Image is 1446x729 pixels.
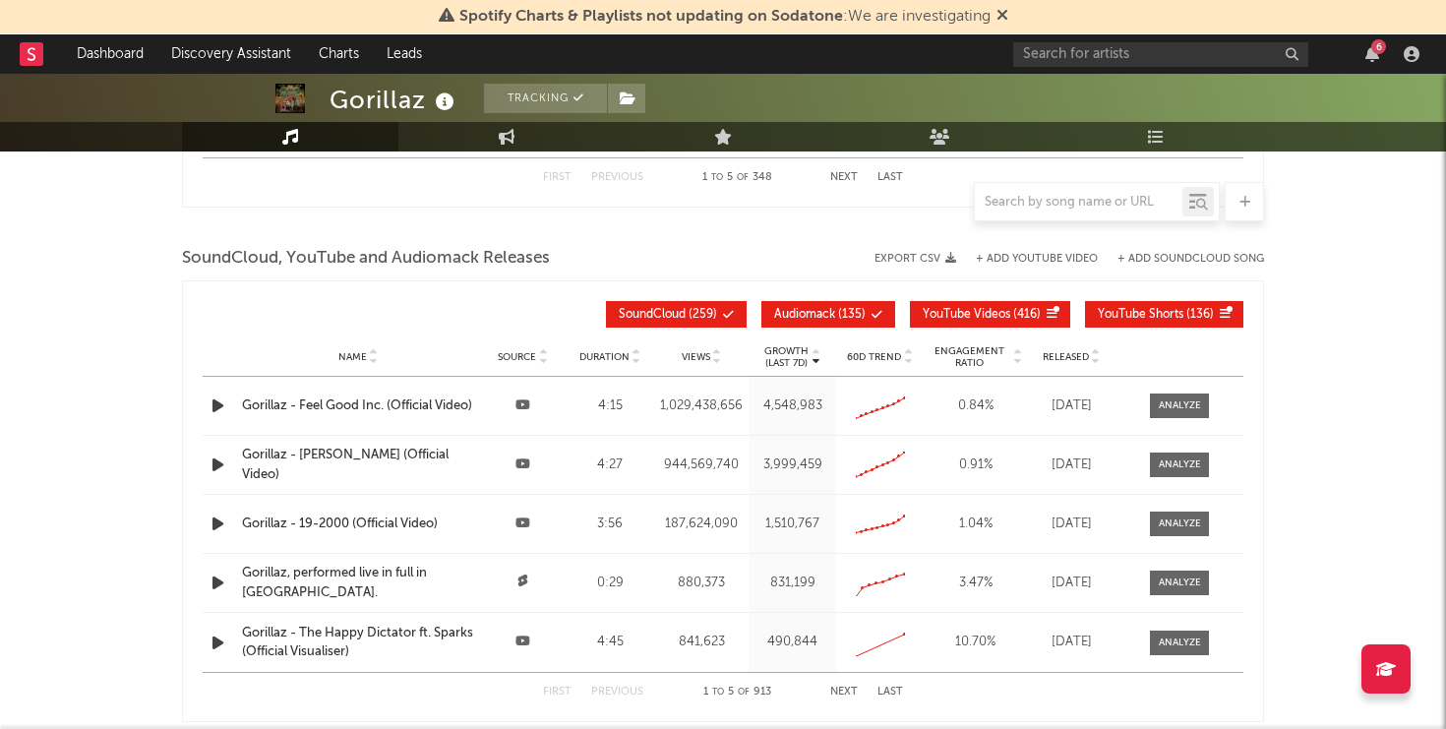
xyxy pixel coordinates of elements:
[1032,515,1111,534] div: [DATE]
[1371,39,1386,54] div: 6
[910,301,1070,328] button: YouTube Videos(416)
[182,247,550,271] span: SoundCloud, YouTube and Audiomack Releases
[484,84,607,113] button: Tracking
[1032,633,1111,652] div: [DATE]
[764,357,809,369] p: (Last 7d)
[830,172,858,183] button: Next
[242,624,474,662] a: Gorillaz - The Happy Dictator ft. Sparks (Official Visualiser)
[764,345,809,357] p: Growth
[619,309,686,321] span: SoundCloud
[682,351,710,363] span: Views
[929,633,1022,652] div: 10.70 %
[738,688,750,697] span: of
[543,172,572,183] button: First
[659,456,745,475] div: 944,569,740
[1032,456,1111,475] div: [DATE]
[737,173,749,182] span: of
[712,688,724,697] span: to
[659,515,745,534] div: 187,624,090
[683,166,791,190] div: 1 5 348
[305,34,373,74] a: Charts
[579,351,630,363] span: Duration
[996,9,1008,25] span: Dismiss
[543,687,572,698] button: First
[1043,351,1089,363] span: Released
[591,687,643,698] button: Previous
[572,574,649,593] div: 0:29
[753,456,831,475] div: 3,999,459
[929,396,1022,416] div: 0.84 %
[877,172,903,183] button: Last
[242,396,474,416] a: Gorillaz - Feel Good Inc. (Official Video)
[1098,309,1214,321] span: ( 136 )
[591,172,643,183] button: Previous
[976,254,1098,265] button: + Add YouTube Video
[975,195,1182,211] input: Search by song name or URL
[1365,46,1379,62] button: 6
[619,309,717,321] span: ( 259 )
[1117,254,1264,265] button: + Add SoundCloud Song
[242,446,474,484] a: Gorillaz - [PERSON_NAME] (Official Video)
[63,34,157,74] a: Dashboard
[923,309,1041,321] span: ( 416 )
[1013,42,1308,67] input: Search for artists
[929,456,1022,475] div: 0.91 %
[753,515,831,534] div: 1,510,767
[572,633,649,652] div: 4:45
[606,301,747,328] button: SoundCloud(259)
[659,396,745,416] div: 1,029,438,656
[659,574,745,593] div: 880,373
[761,301,895,328] button: Audiomack(135)
[1098,309,1183,321] span: YouTube Shorts
[847,351,901,363] span: 60D Trend
[572,456,649,475] div: 4:27
[373,34,436,74] a: Leads
[929,574,1022,593] div: 3.47 %
[338,351,367,363] span: Name
[157,34,305,74] a: Discovery Assistant
[572,515,649,534] div: 3:56
[753,574,831,593] div: 831,199
[929,515,1022,534] div: 1.04 %
[1098,254,1264,265] button: + Add SoundCloud Song
[1032,396,1111,416] div: [DATE]
[877,687,903,698] button: Last
[330,84,459,116] div: Gorillaz
[874,253,956,265] button: Export CSV
[1032,574,1111,593] div: [DATE]
[459,9,991,25] span: : We are investigating
[498,351,536,363] span: Source
[774,309,835,321] span: Audiomack
[753,633,831,652] div: 490,844
[929,345,1010,369] span: Engagement Ratio
[711,173,723,182] span: to
[1085,301,1243,328] button: YouTube Shorts(136)
[572,396,649,416] div: 4:15
[753,396,831,416] div: 4,548,983
[242,515,474,534] a: Gorillaz - 19-2000 (Official Video)
[459,9,843,25] span: Spotify Charts & Playlists not updating on Sodatone
[830,687,858,698] button: Next
[683,681,791,704] div: 1 5 913
[774,309,866,321] span: ( 135 )
[923,309,1010,321] span: YouTube Videos
[659,633,745,652] div: 841,623
[956,254,1098,265] div: + Add YouTube Video
[242,564,474,602] a: Gorillaz, performed live in full in [GEOGRAPHIC_DATA].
